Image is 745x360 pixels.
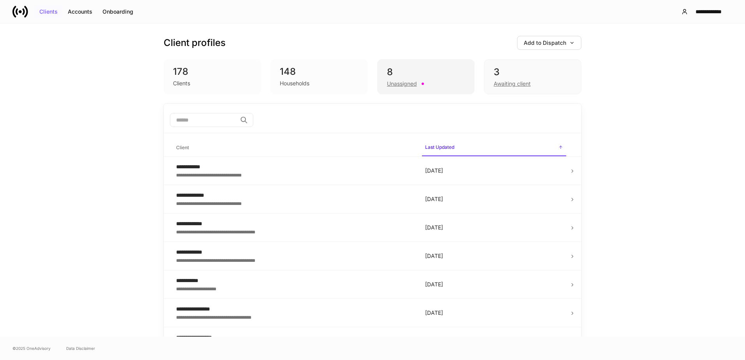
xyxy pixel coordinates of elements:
[102,9,133,14] div: Onboarding
[425,281,563,288] p: [DATE]
[164,37,226,49] h3: Client profiles
[425,195,563,203] p: [DATE]
[173,140,416,156] span: Client
[39,9,58,14] div: Clients
[484,59,581,94] div: 3Awaiting client
[173,65,252,78] div: 178
[34,5,63,18] button: Clients
[387,66,465,78] div: 8
[377,59,475,94] div: 8Unassigned
[494,80,531,88] div: Awaiting client
[97,5,138,18] button: Onboarding
[425,167,563,175] p: [DATE]
[280,79,309,87] div: Households
[63,5,97,18] button: Accounts
[422,139,566,156] span: Last Updated
[425,252,563,260] p: [DATE]
[176,144,189,151] h6: Client
[66,345,95,351] a: Data Disclaimer
[425,309,563,317] p: [DATE]
[12,345,51,351] span: © 2025 OneAdvisory
[425,143,454,151] h6: Last Updated
[517,36,581,50] button: Add to Dispatch
[173,79,190,87] div: Clients
[425,224,563,231] p: [DATE]
[494,66,572,78] div: 3
[280,65,358,78] div: 148
[524,40,575,46] div: Add to Dispatch
[387,80,417,88] div: Unassigned
[68,9,92,14] div: Accounts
